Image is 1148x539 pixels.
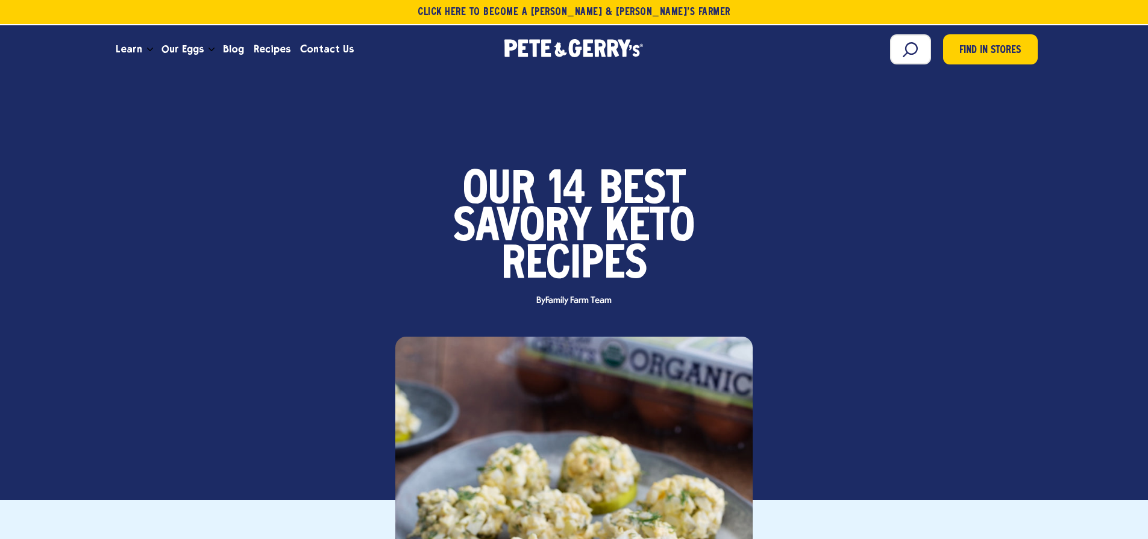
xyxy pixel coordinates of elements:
span: Keto [605,210,695,247]
span: Family Farm Team [545,296,611,305]
span: Recipes [501,247,647,284]
button: Open the dropdown menu for Our Eggs [209,48,215,52]
span: Contact Us [300,42,354,57]
a: Learn [111,33,147,66]
input: Search [890,34,931,64]
span: Best [599,172,686,210]
span: Our Eggs [162,42,204,57]
a: Blog [218,33,249,66]
a: Our Eggs [157,33,209,66]
span: 14 [548,172,586,210]
span: Blog [223,42,244,57]
button: Open the dropdown menu for Learn [147,48,153,52]
a: Find in Stores [943,34,1038,64]
span: Our [463,172,535,210]
span: Find in Stores [959,43,1021,59]
span: Learn [116,42,142,57]
a: Recipes [249,33,295,66]
span: Recipes [254,42,290,57]
span: By [530,296,617,305]
span: Savory [453,210,592,247]
a: Contact Us [295,33,359,66]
